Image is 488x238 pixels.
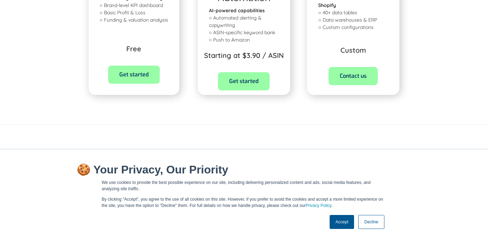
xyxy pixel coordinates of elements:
a: Decline [358,215,384,229]
p: ○ Automated alerting & copywriting ○ ASIN-specific keyword bank ○ Push to Amazon [209,7,279,44]
a: Contact us [329,67,378,85]
p: By clicking "Accept", you agree to the use of all cookies on this site. However, if you prefer to... [102,196,386,209]
p: We use cookies to provide the best possible experience on our site, including delivering personal... [102,179,386,192]
p: Starting at $3.90 / ASIN [204,51,284,60]
p: Custom [340,45,366,55]
strong: AI-powered capabilities ‍ [209,7,265,14]
a: Accept [330,215,354,229]
p: Free [126,44,141,54]
a: Get started [218,72,270,90]
a: Get started [108,66,160,84]
h2: 🍪 Your Privacy, Our Priority [77,163,412,176]
a: Privacy Policy [306,203,331,208]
